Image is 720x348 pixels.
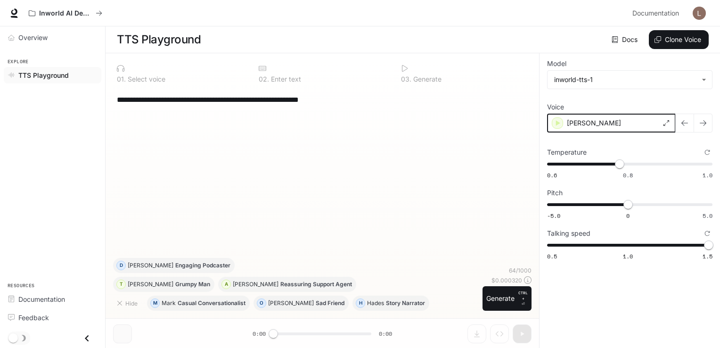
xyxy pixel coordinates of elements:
button: GenerateCTRL +⏎ [483,286,532,311]
a: Overview [4,29,101,46]
button: A[PERSON_NAME]Reassuring Support Agent [218,277,356,292]
p: Sad Friend [316,300,344,306]
p: Casual Conversationalist [178,300,245,306]
span: Dark mode toggle [8,332,18,343]
div: inworld-tts-1 [548,71,712,89]
span: Documentation [18,294,65,304]
img: User avatar [693,7,706,20]
p: Inworld AI Demos [39,9,92,17]
span: -5.0 [547,212,560,220]
a: Documentation [4,291,101,307]
h1: TTS Playground [117,30,201,49]
div: A [222,277,230,292]
p: Hades [367,300,384,306]
p: 0 3 . [401,76,411,83]
button: All workspaces [25,4,106,23]
span: 0.6 [547,171,557,179]
p: Select voice [126,76,165,83]
p: Model [547,60,566,67]
p: Generate [411,76,442,83]
p: Enter text [269,76,301,83]
p: 64 / 1000 [509,266,532,274]
p: Grumpy Man [175,282,210,287]
a: Docs [610,30,641,49]
p: Mark [162,300,176,306]
button: Close drawer [76,329,98,348]
span: 5.0 [703,212,712,220]
button: Clone Voice [649,30,709,49]
div: T [117,277,125,292]
span: Feedback [18,313,49,323]
p: Reassuring Support Agent [280,282,352,287]
p: [PERSON_NAME] [128,263,173,268]
span: Overview [18,33,48,42]
div: inworld-tts-1 [554,75,697,84]
p: [PERSON_NAME] [268,300,314,306]
span: TTS Playground [18,70,69,80]
span: 0.8 [623,171,633,179]
p: [PERSON_NAME] [233,282,278,287]
span: 0.5 [547,252,557,260]
button: HHadesStory Narrator [352,296,429,311]
p: Voice [547,104,564,110]
button: D[PERSON_NAME]Engaging Podcaster [113,258,235,273]
p: 0 2 . [259,76,269,83]
div: O [257,296,266,311]
p: CTRL + [518,290,528,301]
button: Reset to default [702,147,712,157]
button: T[PERSON_NAME]Grumpy Man [113,277,214,292]
button: Reset to default [702,228,712,239]
div: M [151,296,159,311]
button: MMarkCasual Conversationalist [147,296,250,311]
a: TTS Playground [4,67,101,83]
a: Documentation [629,4,686,23]
button: O[PERSON_NAME]Sad Friend [254,296,349,311]
p: [PERSON_NAME] [128,282,173,287]
div: D [117,258,125,273]
p: Temperature [547,149,587,156]
p: $ 0.000320 [491,276,522,284]
p: Talking speed [547,230,590,237]
button: Hide [113,296,143,311]
p: Engaging Podcaster [175,263,230,268]
p: ⏎ [518,290,528,307]
span: 1.0 [703,171,712,179]
p: Pitch [547,190,563,196]
p: Story Narrator [386,300,425,306]
p: 0 1 . [117,76,126,83]
span: Documentation [632,8,679,19]
div: H [356,296,365,311]
span: 1.0 [623,252,633,260]
p: [PERSON_NAME] [567,118,621,128]
span: 0 [626,212,630,220]
a: Feedback [4,309,101,326]
span: 1.5 [703,252,712,260]
button: User avatar [690,4,709,23]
